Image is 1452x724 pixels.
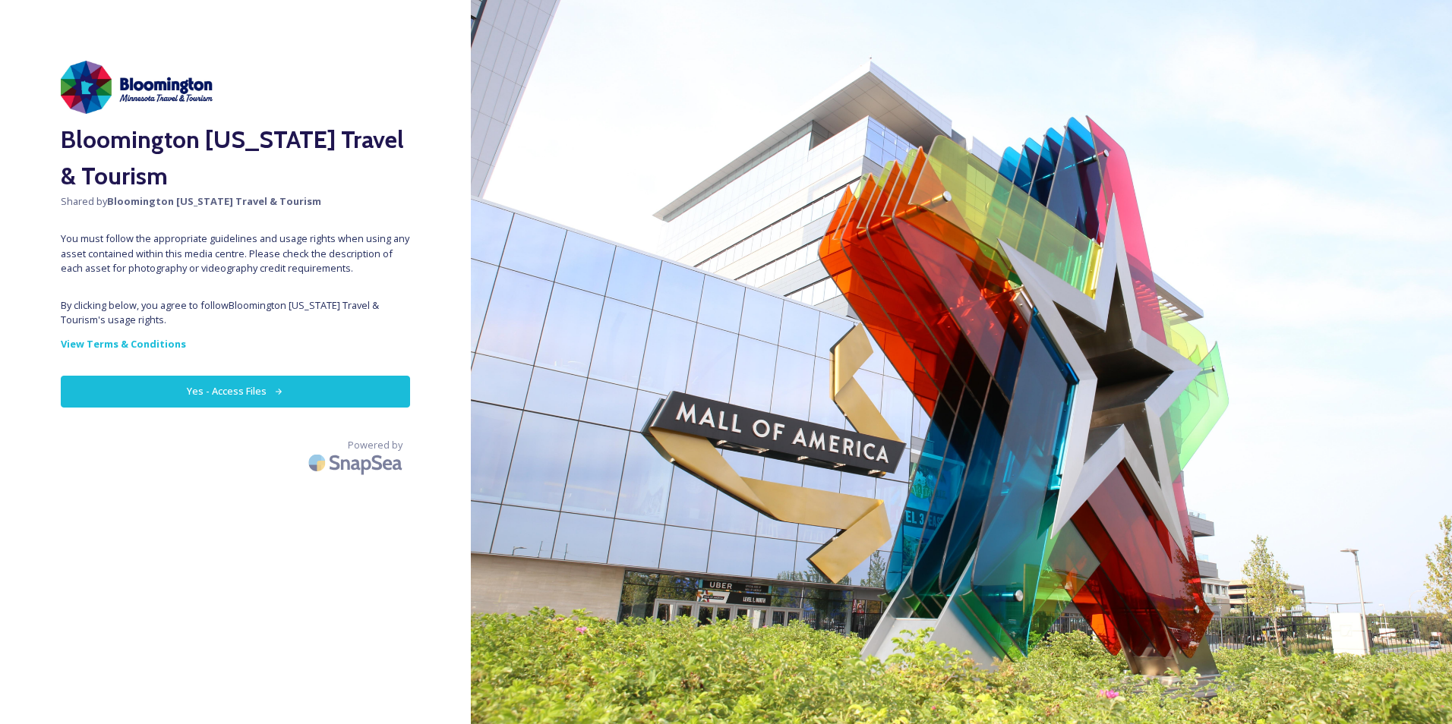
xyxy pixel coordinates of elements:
img: SnapSea Logo [304,445,410,480]
span: By clicking below, you agree to follow Bloomington [US_STATE] Travel & Tourism 's usage rights. [61,298,410,327]
h2: Bloomington [US_STATE] Travel & Tourism [61,121,410,194]
span: Shared by [61,194,410,209]
span: Powered by [348,438,402,452]
span: You must follow the appropriate guidelines and usage rights when using any asset contained within... [61,231,410,275]
button: Yes - Access Files [61,376,410,407]
strong: Bloomington [US_STATE] Travel & Tourism [107,194,321,208]
a: View Terms & Conditions [61,335,410,353]
img: bloomington_logo-horizontal-2024.jpg [61,61,213,114]
strong: View Terms & Conditions [61,337,186,351]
